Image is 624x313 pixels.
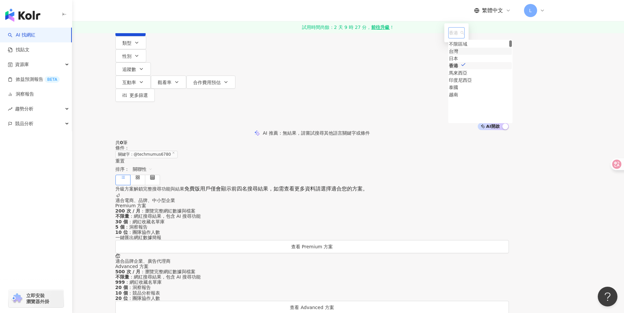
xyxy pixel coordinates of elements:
[449,69,467,77] div: 馬來西亞
[115,296,509,301] div: ：團隊協作人數
[115,145,129,150] span: 條件 ：
[598,287,617,306] iframe: Help Scout Beacon - Open
[184,186,368,192] span: 免費版用戶僅會顯示前四名搜尋結果，如需查看更多資料請選擇適合您的方案。
[8,76,60,83] a: 效益預測報告BETA
[371,24,390,31] strong: 前往升級
[115,213,509,219] div: ：網紅搜尋結果，包含 AI 搜尋功能
[449,91,512,98] div: 越南
[449,48,458,55] div: 台灣
[115,296,128,301] strong: 20 位
[15,116,33,131] span: 競品分析
[290,305,334,310] span: 查看 Advanced 方案
[115,264,509,269] div: Advanced 方案
[115,285,128,290] strong: 20 個
[115,230,128,235] strong: 10 位
[115,285,509,290] div: ：洞察報告
[449,48,512,55] div: 台灣
[26,293,49,304] span: 立即安裝 瀏覽器外掛
[122,40,131,46] span: 類型
[449,91,458,98] div: 越南
[5,9,40,22] img: logo
[115,290,128,296] strong: 10 個
[449,40,512,48] div: 不限區域
[15,57,29,72] span: 資源庫
[151,76,186,89] button: 觀看率
[115,219,128,224] strong: 30 個
[8,91,34,98] a: 洞察報告
[115,151,178,158] span: 關鍵字：@techmumus6780
[115,164,509,175] div: 排序：
[193,80,221,85] span: 合作費用預估
[158,80,171,85] span: 觀看率
[449,69,512,77] div: 馬來西亞
[449,40,467,48] div: 不限區域
[186,76,235,89] button: 合作費用預估
[115,290,509,296] div: ：競品分析報表
[115,279,125,285] strong: 999
[115,269,141,274] strong: 500 次 / 月
[122,80,136,85] span: 互動率
[115,224,509,230] div: ：洞察報告
[115,36,146,49] button: 類型
[115,274,509,279] div: ：網紅搜尋結果，包含 AI 搜尋功能
[115,230,509,235] div: ：團隊協作人數
[115,76,151,89] button: 互動率
[263,130,370,136] div: AI 推薦 ：
[449,77,512,84] div: 印度尼西亞
[115,89,155,102] button: 更多篩選
[120,140,123,145] span: 0
[449,28,464,38] span: 香港
[482,7,503,14] span: 繁體中文
[115,274,129,279] strong: 不限量
[449,84,512,91] div: 泰國
[115,235,509,240] div: 一鍵匯出網紅數據簡報
[115,258,509,264] div: 適合品牌企業、廣告代理商
[8,32,35,38] a: searchAI 找網紅
[10,293,23,304] img: chrome extension
[529,7,532,14] span: L
[130,93,148,98] span: 更多篩選
[115,186,184,191] span: 升級方案解鎖完整搜尋功能與結果
[115,140,509,145] div: 共 筆
[115,219,509,224] div: ：網紅收藏名單庫
[449,62,458,69] div: 香港
[115,240,509,253] button: 查看 Premium 方案
[449,77,472,84] div: 印度尼西亞
[115,269,509,274] div: ：瀏覽完整網紅數據與檔案
[115,62,151,76] button: 追蹤數
[115,279,509,285] div: ：網紅收藏名單庫
[283,130,370,136] span: 無結果，請嘗試搜尋其他語言關鍵字或條件
[72,21,624,33] a: 試用時間尚餘：2 天 9 時 27 分，前往升級！
[115,224,125,230] strong: 5 個
[122,67,136,72] span: 追蹤數
[115,158,509,164] div: 重置
[8,47,30,53] a: 找貼文
[115,49,146,62] button: 性別
[115,203,509,208] div: Premium 方案
[9,290,64,307] a: chrome extension立即安裝 瀏覽器外掛
[115,198,509,203] div: 適合電商、品牌、中小型企業
[133,164,152,174] span: 關聯性
[115,208,509,213] div: ：瀏覽完整網紅數據與檔案
[115,213,129,219] strong: 不限量
[449,55,458,62] div: 日本
[449,62,512,69] div: 香港
[449,55,512,62] div: 日本
[8,107,12,111] span: rise
[122,54,131,59] span: 性別
[291,244,333,249] span: 查看 Premium 方案
[115,208,141,213] strong: 200 次 / 月
[449,84,458,91] div: 泰國
[15,101,33,116] span: 趨勢分析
